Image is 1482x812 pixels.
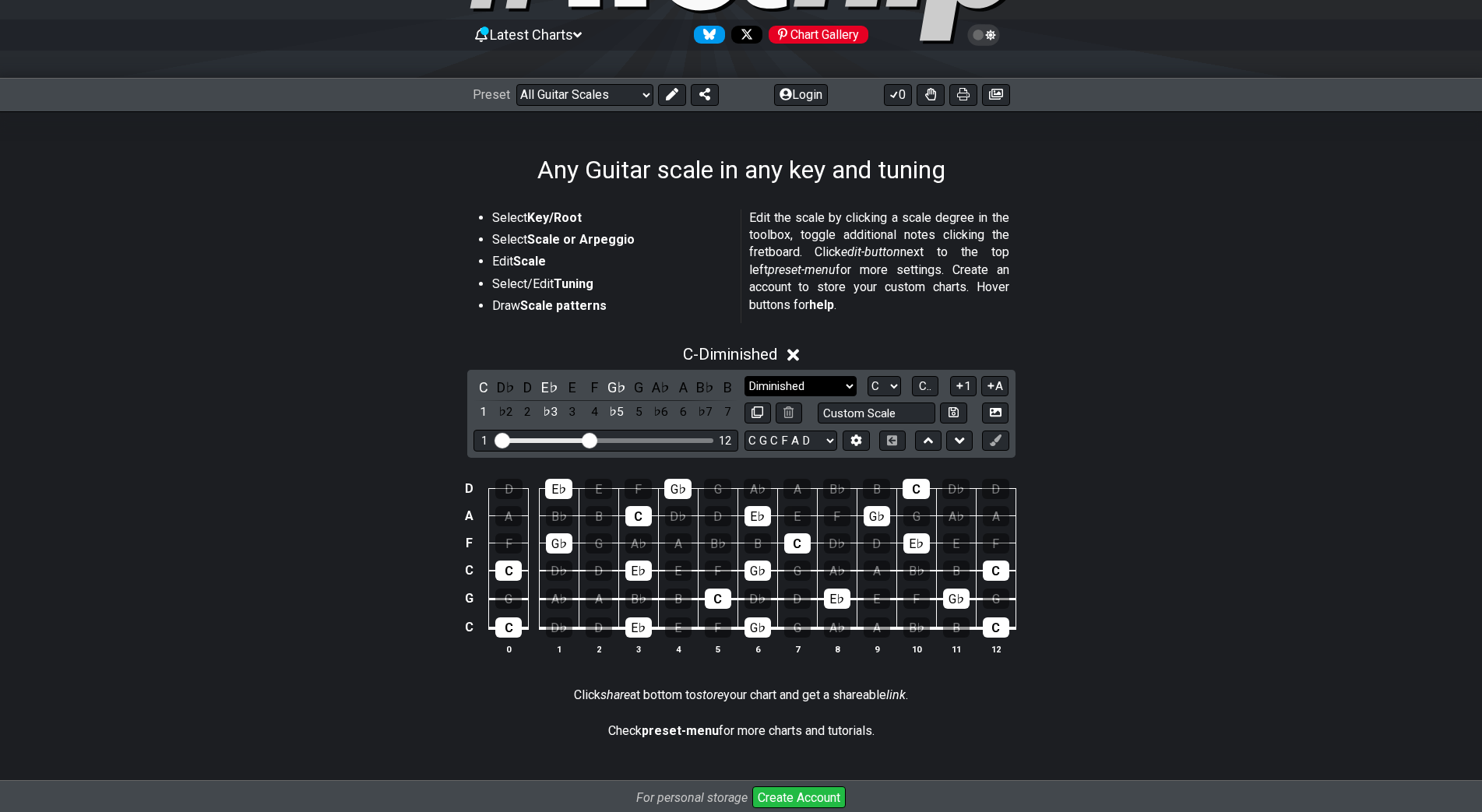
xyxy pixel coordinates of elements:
[705,617,731,638] div: F
[459,557,478,585] td: C
[745,561,771,581] div: G♭
[546,561,572,581] div: D♭
[717,402,737,423] div: toggle scale degree
[495,533,522,554] div: F
[903,533,930,554] div: E♭
[562,377,583,398] div: toggle pitch class
[586,506,612,526] div: B
[625,561,652,581] div: E♭
[518,377,538,398] div: toggle pitch class
[863,479,890,499] div: B
[658,84,686,106] button: Edit Preset
[651,377,671,398] div: toggle pitch class
[915,431,942,452] button: Move up
[518,402,538,423] div: toggle scale degree
[824,589,850,609] div: E♭
[545,479,572,499] div: E♭
[695,377,716,398] div: toggle pitch class
[950,376,977,397] button: 1
[762,26,868,44] a: #fretflip at Pinterest
[975,28,993,42] span: Toggle light / dark theme
[607,402,627,423] div: toggle scale degree
[665,506,692,526] div: D♭
[783,479,811,499] div: A
[868,376,901,397] select: Tonic/Root
[628,402,649,423] div: toggle scale degree
[636,790,748,805] i: For personal storage
[664,479,692,499] div: G♭
[942,479,970,499] div: D♭
[949,84,977,106] button: Print
[584,402,604,423] div: toggle scale degree
[917,84,945,106] button: Toggle Dexterity for all fretkits
[608,722,875,740] p: Check for more charts and tutorials.
[673,377,693,398] div: toggle pitch class
[492,253,730,275] li: Edit
[459,502,478,529] td: A
[579,641,618,657] th: 2
[473,377,494,398] div: toggle pitch class
[745,376,857,397] select: Scale
[705,506,731,526] div: D
[696,687,723,702] em: store
[492,276,730,297] li: Select/Edit
[459,529,478,557] td: F
[784,533,811,554] div: C
[495,506,522,526] div: A
[704,479,731,499] div: G
[658,641,698,657] th: 4
[516,84,653,106] select: Preset
[903,589,930,609] div: F
[495,377,516,398] div: toggle pitch class
[719,434,731,448] div: 12
[823,479,850,499] div: B♭
[562,402,583,423] div: toggle scale degree
[481,434,488,448] div: 1
[776,402,802,424] button: Delete
[651,402,671,423] div: toggle scale degree
[459,613,478,642] td: C
[698,641,737,657] th: 5
[737,641,777,657] th: 6
[607,377,627,398] div: toggle pitch class
[625,506,652,526] div: C
[546,589,572,609] div: A♭
[705,561,731,581] div: F
[546,617,572,638] div: D♭
[919,379,931,393] span: C..
[843,431,869,452] button: Edit Tuning
[520,298,607,313] strong: Scale patterns
[527,210,582,225] strong: Key/Root
[903,479,930,499] div: C
[459,475,478,502] td: D
[983,617,1009,638] div: C
[841,244,900,259] em: edit-button
[936,641,976,657] th: 11
[864,561,890,581] div: A
[744,479,771,499] div: A♭
[943,617,970,638] div: B
[586,533,612,554] div: G
[982,84,1010,106] button: Create image
[717,377,737,398] div: toggle pitch class
[864,589,890,609] div: E
[554,276,593,291] strong: Tuning
[473,402,494,423] div: toggle scale degree
[857,641,896,657] th: 9
[982,479,1009,499] div: D
[618,641,658,657] th: 3
[642,723,719,738] strong: preset-menu
[540,377,560,398] div: toggle pitch class
[903,561,930,581] div: B♭
[683,345,777,364] span: C - Diminished
[943,589,970,609] div: G♭
[673,402,693,423] div: toggle scale degree
[982,402,1009,424] button: Create Image
[777,641,817,657] th: 7
[769,26,868,44] div: Chart Gallery
[903,506,930,526] div: G
[495,402,516,423] div: toggle scale degree
[983,506,1009,526] div: A
[492,209,730,231] li: Select
[879,431,906,452] button: Toggle horizontal chord view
